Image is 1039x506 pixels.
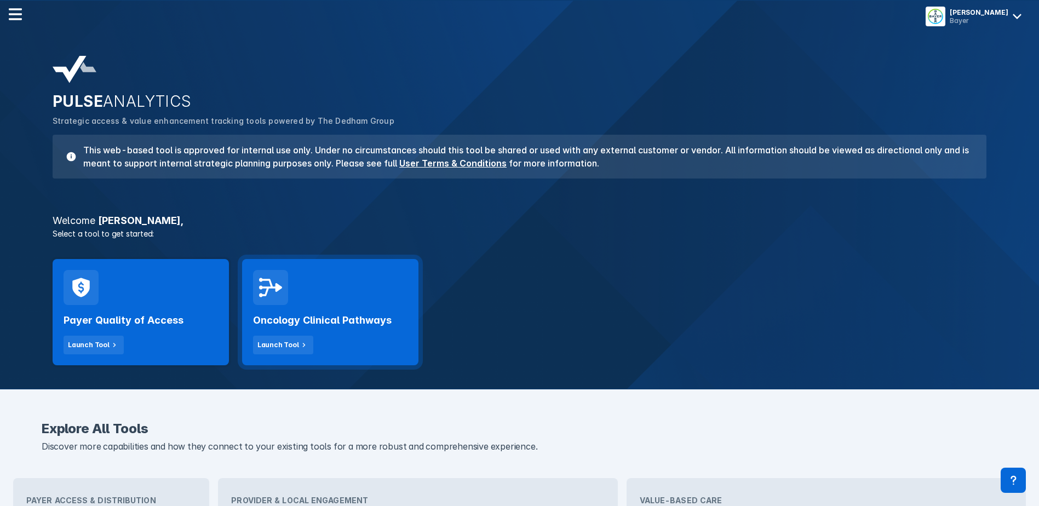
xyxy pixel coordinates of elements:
[68,340,110,350] div: Launch Tool
[42,422,997,435] h2: Explore All Tools
[42,440,997,454] p: Discover more capabilities and how they connect to your existing tools for a more robust and comp...
[53,56,96,83] img: pulse-analytics-logo
[103,92,192,111] span: ANALYTICS
[257,340,299,350] div: Launch Tool
[399,158,507,169] a: User Terms & Conditions
[950,16,1008,25] div: Bayer
[64,314,183,327] h2: Payer Quality of Access
[53,259,229,365] a: Payer Quality of AccessLaunch Tool
[9,8,22,21] img: menu--horizontal.svg
[64,336,124,354] button: Launch Tool
[928,9,943,24] img: menu button
[53,115,986,127] p: Strategic access & value enhancement tracking tools powered by The Dedham Group
[53,92,986,111] h2: PULSE
[53,215,95,226] span: Welcome
[242,259,418,365] a: Oncology Clinical PathwaysLaunch Tool
[46,228,993,239] p: Select a tool to get started:
[253,314,392,327] h2: Oncology Clinical Pathways
[253,336,313,354] button: Launch Tool
[46,216,993,226] h3: [PERSON_NAME] ,
[77,143,973,170] h3: This web-based tool is approved for internal use only. Under no circumstances should this tool be...
[1001,468,1026,493] div: Contact Support
[950,8,1008,16] div: [PERSON_NAME]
